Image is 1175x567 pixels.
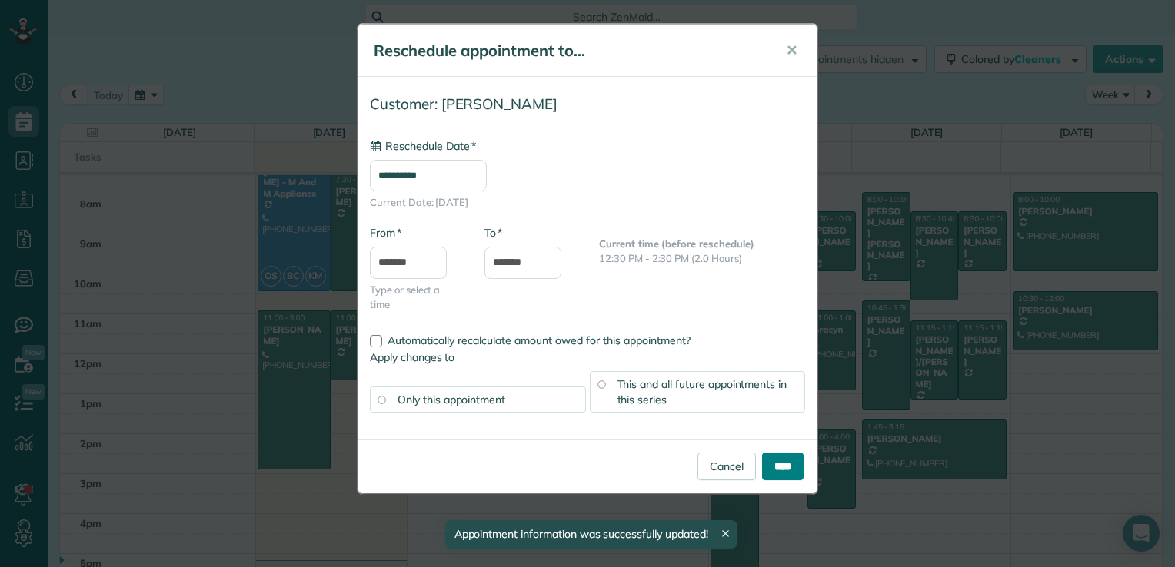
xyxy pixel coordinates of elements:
span: Type or select a time [370,283,461,312]
span: Current Date: [DATE] [370,195,805,210]
p: 12:30 PM - 2:30 PM (2.0 Hours) [599,251,805,266]
input: Only this appointment [378,396,385,403]
span: ✕ [786,41,797,59]
label: From [370,225,401,240]
h5: Reschedule appointment to... [374,40,764,61]
label: Reschedule Date [370,138,476,154]
b: Current time (before reschedule) [599,237,754,250]
a: Cancel [697,453,756,480]
span: This and all future appointments in this series [617,377,787,406]
input: This and all future appointments in this series [597,380,605,388]
span: Only this appointment [398,393,505,406]
label: Apply changes to [370,350,805,365]
span: Automatically recalculate amount owed for this appointment? [388,333,691,347]
label: To [484,225,502,240]
div: Appointment information was successfully updated! [444,520,737,549]
h4: Customer: [PERSON_NAME] [370,96,805,112]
